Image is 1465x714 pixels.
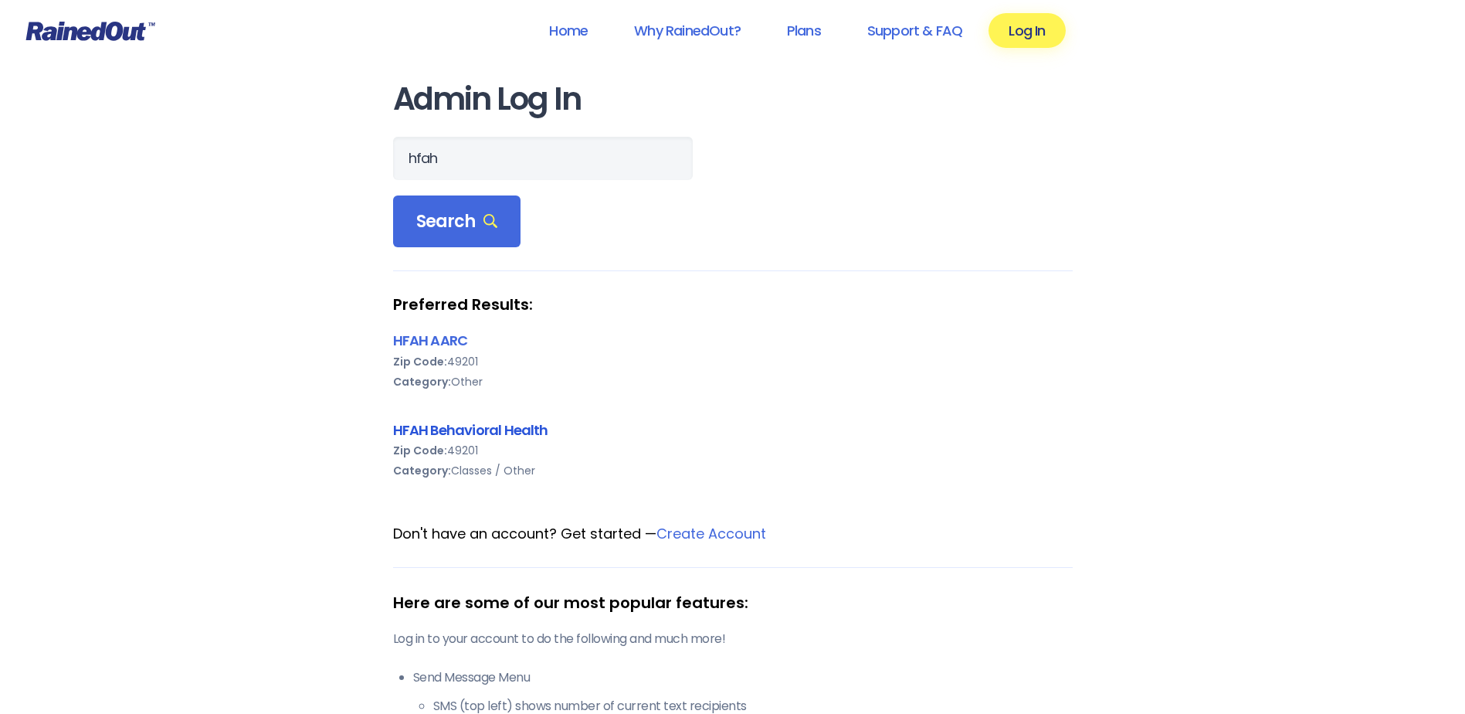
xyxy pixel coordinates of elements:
[393,82,1073,117] h1: Admin Log In
[393,294,1073,314] strong: Preferred Results:
[614,13,761,48] a: Why RainedOut?
[393,461,1073,481] div: Classes / Other
[393,195,521,248] div: Search
[393,352,1073,372] div: 49201
[529,13,608,48] a: Home
[393,330,1073,351] div: HFAH AARC
[393,443,447,458] b: Zip Code:
[393,331,468,350] a: HFAH AARC
[393,374,451,389] b: Category:
[393,463,451,478] b: Category:
[393,372,1073,392] div: Other
[393,354,447,369] b: Zip Code:
[393,440,1073,461] div: 49201
[393,630,1073,648] p: Log in to your account to do the following and much more!
[416,211,498,233] span: Search
[767,13,841,48] a: Plans
[393,137,693,180] input: Search Orgs…
[393,591,1073,614] div: Here are some of our most popular features:
[393,420,548,440] a: HFAH Behavioral Health
[847,13,982,48] a: Support & FAQ
[393,420,1073,440] div: HFAH Behavioral Health
[656,524,766,543] a: Create Account
[989,13,1065,48] a: Log In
